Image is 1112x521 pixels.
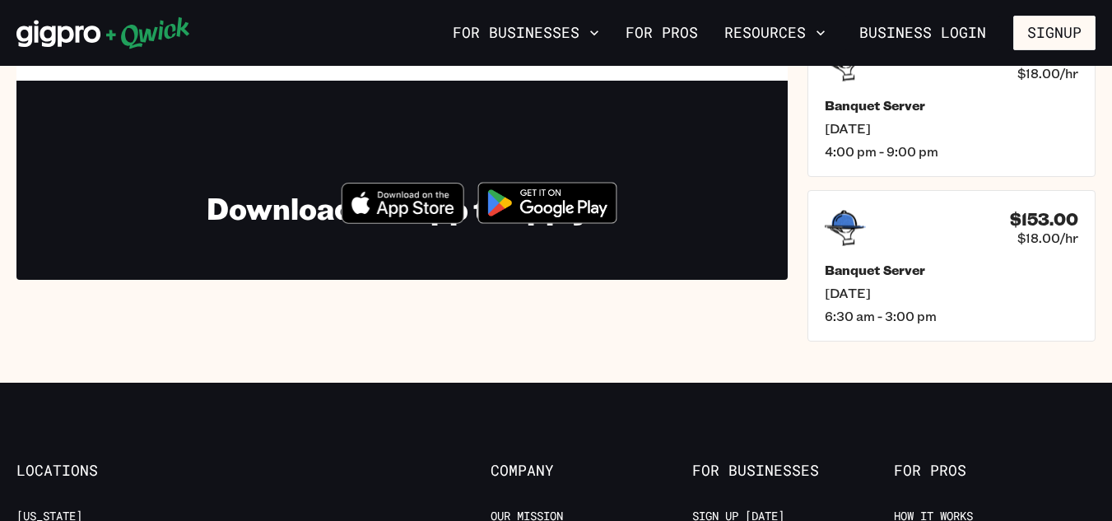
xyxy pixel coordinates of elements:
a: For Pros [619,19,705,47]
span: $18.00/hr [1017,230,1078,246]
span: [DATE] [825,120,1078,137]
img: Get it on Google Play [468,172,627,234]
span: 6:30 am - 3:00 pm [825,308,1078,324]
span: For Pros [894,462,1096,480]
button: For Businesses [446,19,606,47]
a: Download on the App Store [342,210,465,227]
h5: Banquet Server [825,97,1078,114]
span: [DATE] [825,285,1078,301]
button: Resources [718,19,832,47]
span: For Businesses [692,462,894,480]
a: $90.00$18.00/hrBanquet Server[DATE]4:00 pm - 9:00 pm [807,26,1096,177]
span: $18.00/hr [1017,65,1078,81]
h4: $153.00 [1010,209,1078,230]
span: 4:00 pm - 9:00 pm [825,143,1078,160]
a: $153.00$18.00/hrBanquet Server[DATE]6:30 am - 3:00 pm [807,190,1096,342]
span: Company [491,462,692,480]
h5: Banquet Server [825,262,1078,278]
button: Signup [1013,16,1096,50]
span: Locations [16,462,218,480]
h1: Download the app to apply! [207,189,598,226]
a: Business Login [845,16,1000,50]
